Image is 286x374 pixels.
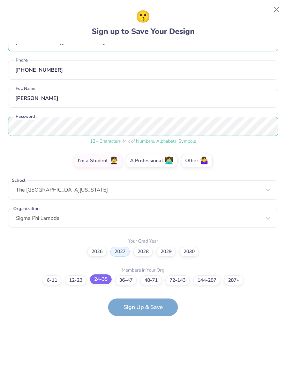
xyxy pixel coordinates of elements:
label: 6-11 [43,275,61,285]
label: 72-143 [165,275,190,285]
label: 12-23 [65,275,86,285]
label: 24-35 [90,274,112,284]
span: 🤷‍♀️ [200,157,209,165]
span: 🧑‍🎓 [110,157,118,165]
label: Organization [12,205,40,212]
div: , Mix of , , [8,138,278,145]
button: Close [270,3,283,16]
span: Numbers [136,138,154,144]
label: School [11,177,27,184]
span: Symbols [179,138,196,144]
label: Other [181,154,213,168]
span: 12 + Characters [90,138,121,144]
label: 287+ [224,275,243,285]
span: 😗 [136,8,150,26]
label: Your Grad Year [128,238,158,245]
label: I'm a Student [74,154,122,168]
span: 👩‍💻 [165,157,173,165]
label: A Professional [126,154,178,168]
label: 2030 [179,247,199,257]
div: Sign up to Save Your Design [92,8,195,37]
label: 144-287 [193,275,220,285]
label: 2026 [87,247,107,257]
label: Members in Your Org [122,267,165,274]
label: 2027 [110,247,130,257]
label: 2029 [156,247,176,257]
label: 48-71 [140,275,162,285]
label: 2028 [133,247,153,257]
span: Alphabets [156,138,176,144]
label: 36-47 [115,275,137,285]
